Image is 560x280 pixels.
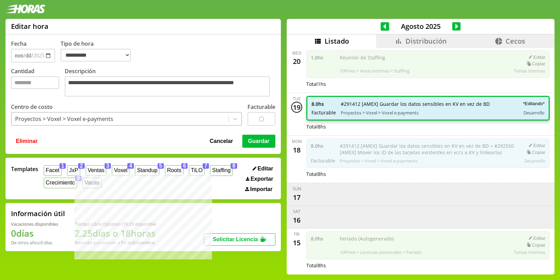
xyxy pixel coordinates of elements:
[204,233,275,246] button: Solicitar Licencia
[210,165,233,176] button: Staffing8
[127,163,134,169] span: 4
[11,221,58,227] div: Vacaciones disponibles
[244,176,275,182] button: Exportar
[291,192,302,203] div: 17
[86,165,107,176] button: Ventas3
[506,36,525,46] span: Cecos
[250,186,273,192] span: Importar
[11,103,53,111] label: Centro de costo
[75,239,156,246] div: Recordá que vencen a fin de
[242,135,275,148] button: Guardar
[291,214,302,225] div: 16
[158,163,164,169] span: 5
[75,227,156,239] h1: 2.25 días o 18 horas
[291,144,302,155] div: 18
[11,22,49,31] h1: Editar hora
[294,231,299,237] div: Fri
[78,163,85,169] span: 2
[291,237,302,248] div: 15
[293,96,301,102] div: Tue
[293,186,301,192] div: Sun
[306,81,550,87] div: Total 1 hs
[135,165,159,176] button: Standup5
[292,50,302,56] div: Wed
[61,49,131,61] select: Tipo de hora
[75,221,156,227] div: Tiempo Libre Optativo (TiLO) disponible
[65,76,270,97] textarea: Descripción
[75,176,82,181] span: 9
[44,165,62,176] button: Facet1
[306,171,550,177] div: Total 8 hs
[306,262,550,269] div: Total 8 hs
[292,138,302,144] div: Mon
[165,165,183,176] button: Roots6
[325,36,349,46] span: Listado
[389,22,452,31] span: Agosto 2025
[291,102,302,113] div: 19
[189,165,205,176] button: TiLO7
[14,135,40,148] button: Eliminar
[208,135,235,148] button: Cancelar
[83,178,102,188] button: Vacas
[60,163,66,169] span: 1
[105,163,111,169] span: 3
[11,239,58,246] div: De otros años: 0 días
[405,36,447,46] span: Distribución
[11,76,59,89] input: Cantidad
[11,40,27,47] label: Fecha
[61,40,136,63] label: Tipo de hora
[67,165,80,176] button: JxP2
[44,178,77,188] button: Crecimiento9
[112,165,129,176] button: Voxel4
[181,163,188,169] span: 6
[306,123,550,130] div: Total 8 hs
[257,166,273,172] span: Editar
[6,4,45,13] img: logotipo
[203,163,209,169] span: 7
[11,227,58,239] h1: 0 días
[287,48,554,273] div: scrollable content
[291,56,302,67] div: 20
[11,67,65,98] label: Cantidad
[213,236,258,242] span: Solicitar Licencia
[11,209,65,218] h2: Información útil
[65,67,275,98] label: Descripción
[231,163,237,169] span: 8
[15,115,113,123] div: Proyectos > Voxel > Voxel e-payments
[251,165,275,172] button: Editar
[247,103,275,111] label: Facturable
[251,176,273,182] span: Exportar
[133,239,155,246] b: Diciembre
[293,209,300,214] div: Sat
[11,165,38,173] span: Templates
